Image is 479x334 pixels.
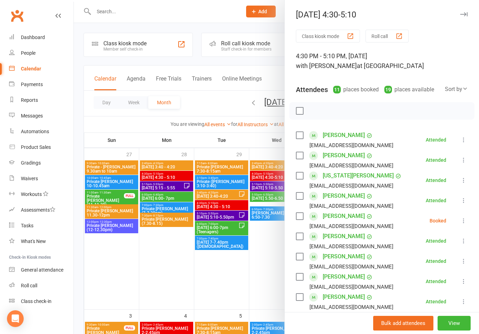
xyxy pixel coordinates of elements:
div: Attended [426,198,446,203]
a: Automations [9,124,73,139]
div: Roll call [21,283,37,288]
div: Attended [426,178,446,183]
div: Booked [430,218,446,223]
div: Payments [21,82,43,87]
a: [PERSON_NAME] [323,190,365,202]
div: Automations [21,129,49,134]
div: Class check-in [21,298,52,304]
div: [EMAIL_ADDRESS][DOMAIN_NAME] [309,282,393,291]
div: Calendar [21,66,41,71]
div: [EMAIL_ADDRESS][DOMAIN_NAME] [309,262,393,271]
div: places booked [333,85,379,94]
a: Tasks [9,218,73,234]
a: Product Sales [9,139,73,155]
div: Sort by [445,85,468,94]
div: Dashboard [21,35,45,40]
a: Clubworx [8,7,26,24]
a: What's New [9,234,73,249]
a: Class kiosk mode [9,294,73,309]
button: View [438,316,471,331]
div: Attended [426,137,446,142]
div: [DATE] 4:30-5:10 [285,10,479,20]
a: [PERSON_NAME] [323,211,365,222]
a: [PERSON_NAME] [323,130,365,141]
div: Gradings [21,160,41,166]
div: 11 [333,86,341,93]
div: Open Intercom Messenger [7,310,24,327]
div: [EMAIL_ADDRESS][DOMAIN_NAME] [309,181,393,190]
div: Messages [21,113,43,119]
div: [EMAIL_ADDRESS][DOMAIN_NAME] [309,141,393,150]
div: Attended [426,238,446,243]
div: Workouts [21,191,42,197]
div: [EMAIL_ADDRESS][DOMAIN_NAME] [309,303,393,312]
div: [EMAIL_ADDRESS][DOMAIN_NAME] [309,242,393,251]
div: Attended [426,279,446,284]
a: Messages [9,108,73,124]
div: Tasks [21,223,33,228]
a: Assessments [9,202,73,218]
a: [PERSON_NAME] [323,291,365,303]
a: Waivers [9,171,73,187]
div: What's New [21,238,46,244]
div: People [21,50,36,56]
button: Class kiosk mode [296,30,360,43]
a: [PERSON_NAME] [323,150,365,161]
div: Product Sales [21,144,51,150]
a: [PERSON_NAME] [323,251,365,262]
div: places available [384,85,434,94]
div: [EMAIL_ADDRESS][DOMAIN_NAME] [309,202,393,211]
div: 19 [384,86,392,93]
a: [US_STATE][PERSON_NAME] [323,170,394,181]
a: Calendar [9,61,73,77]
button: Roll call [366,30,409,43]
span: with [PERSON_NAME] [296,62,357,69]
span: at [GEOGRAPHIC_DATA] [357,62,424,69]
div: [EMAIL_ADDRESS][DOMAIN_NAME] [309,161,393,170]
a: Workouts [9,187,73,202]
a: Gradings [9,155,73,171]
a: Roll call [9,278,73,294]
div: 4:30 PM - 5:10 PM, [DATE] [296,51,468,71]
a: [PERSON_NAME] [323,271,365,282]
a: [PERSON_NAME] [323,231,365,242]
div: [EMAIL_ADDRESS][DOMAIN_NAME] [309,222,393,231]
a: Payments [9,77,73,92]
a: Reports [9,92,73,108]
div: Waivers [21,176,38,181]
div: Attendees [296,85,328,94]
div: Attended [426,259,446,264]
a: General attendance kiosk mode [9,262,73,278]
div: Attended [426,299,446,304]
a: People [9,45,73,61]
div: Assessments [21,207,55,213]
div: Attended [426,158,446,162]
div: Reports [21,97,38,103]
a: Dashboard [9,30,73,45]
button: Bulk add attendees [373,316,433,331]
div: General attendance [21,267,63,273]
